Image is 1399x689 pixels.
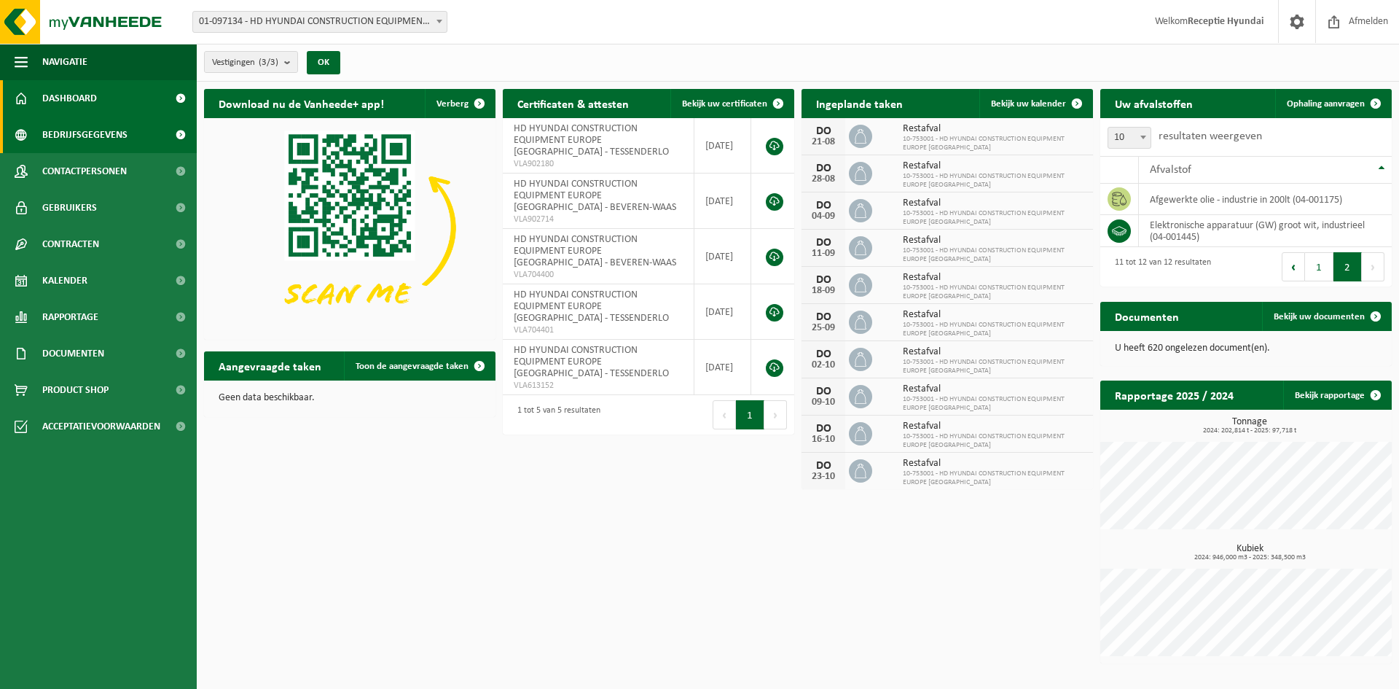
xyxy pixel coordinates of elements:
[903,309,1086,321] span: Restafval
[1108,427,1392,435] span: 2024: 202,814 t - 2025: 97,718 t
[1139,184,1392,215] td: afgewerkte olie - industrie in 200lt (04-001175)
[694,118,751,174] td: [DATE]
[514,158,683,170] span: VLA902180
[903,209,1086,227] span: 10-753001 - HD HYUNDAI CONSTRUCTION EQUIPMENT EUROPE [GEOGRAPHIC_DATA]
[436,99,469,109] span: Verberg
[903,421,1086,432] span: Restafval
[809,286,838,296] div: 18-09
[192,11,447,33] span: 01-097134 - HD HYUNDAI CONSTRUCTION EQUIPMENT EUROPE NV - TESSENDERLO
[903,346,1086,358] span: Restafval
[42,190,97,226] span: Gebruikers
[1287,99,1365,109] span: Ophaling aanvragen
[1108,417,1392,435] h3: Tonnage
[514,345,669,379] span: HD HYUNDAI CONSTRUCTION EQUIPMENT EUROPE [GEOGRAPHIC_DATA] - TESSENDERLO
[1283,381,1390,410] a: Bekijk rapportage
[1150,164,1191,176] span: Afvalstof
[259,58,278,67] count: (3/3)
[809,435,838,445] div: 16-10
[903,135,1086,152] span: 10-753001 - HD HYUNDAI CONSTRUCTION EQUIPMENT EUROPE [GEOGRAPHIC_DATA]
[42,372,109,408] span: Product Shop
[991,99,1066,109] span: Bekijk uw kalender
[809,323,838,333] div: 25-09
[1108,544,1392,561] h3: Kubiek
[764,400,787,429] button: Next
[1100,302,1194,330] h2: Documenten
[356,362,469,371] span: Toon de aangevraagde taken
[903,458,1086,470] span: Restafval
[219,393,481,403] p: Geen data beschikbaar.
[809,211,838,222] div: 04-09
[809,125,838,137] div: DO
[1159,131,1262,142] label: resultaten weergeven
[212,52,278,74] span: Vestigingen
[1100,381,1248,409] h2: Rapportage 2025 / 2024
[1108,251,1211,283] div: 11 tot 12 van 12 resultaten
[809,174,838,184] div: 28-08
[425,89,494,118] button: Verberg
[694,174,751,229] td: [DATE]
[514,269,683,281] span: VLA704400
[193,12,447,32] span: 01-097134 - HD HYUNDAI CONSTRUCTION EQUIPMENT EUROPE NV - TESSENDERLO
[809,386,838,397] div: DO
[514,289,669,324] span: HD HYUNDAI CONSTRUCTION EQUIPMENT EUROPE [GEOGRAPHIC_DATA] - TESSENDERLO
[1333,252,1362,281] button: 2
[694,284,751,340] td: [DATE]
[204,118,495,337] img: Download de VHEPlus App
[670,89,793,118] a: Bekijk uw certificaten
[204,89,399,117] h2: Download nu de Vanheede+ app!
[802,89,917,117] h2: Ingeplande taken
[42,117,128,153] span: Bedrijfsgegevens
[1262,302,1390,331] a: Bekijk uw documenten
[809,460,838,472] div: DO
[204,351,336,380] h2: Aangevraagde taken
[903,384,1086,395] span: Restafval
[514,380,683,392] span: VLA613152
[1139,215,1392,247] td: elektronische apparatuur (GW) groot wit, industrieel (04-001445)
[42,335,104,372] span: Documenten
[514,214,683,225] span: VLA902714
[809,249,838,259] div: 11-09
[503,89,643,117] h2: Certificaten & attesten
[694,340,751,395] td: [DATE]
[1100,89,1207,117] h2: Uw afvalstoffen
[694,229,751,284] td: [DATE]
[1282,252,1305,281] button: Previous
[809,397,838,408] div: 09-10
[903,123,1086,135] span: Restafval
[42,226,99,262] span: Contracten
[42,153,127,190] span: Contactpersonen
[42,80,97,117] span: Dashboard
[1108,128,1151,148] span: 10
[903,272,1086,284] span: Restafval
[42,262,87,299] span: Kalender
[514,234,676,268] span: HD HYUNDAI CONSTRUCTION EQUIPMENT EUROPE [GEOGRAPHIC_DATA] - BEVEREN-WAAS
[682,99,767,109] span: Bekijk uw certificaten
[903,246,1086,264] span: 10-753001 - HD HYUNDAI CONSTRUCTION EQUIPMENT EUROPE [GEOGRAPHIC_DATA]
[510,399,600,431] div: 1 tot 5 van 5 resultaten
[903,172,1086,190] span: 10-753001 - HD HYUNDAI CONSTRUCTION EQUIPMENT EUROPE [GEOGRAPHIC_DATA]
[1275,89,1390,118] a: Ophaling aanvragen
[809,349,838,360] div: DO
[903,321,1086,338] span: 10-753001 - HD HYUNDAI CONSTRUCTION EQUIPMENT EUROPE [GEOGRAPHIC_DATA]
[903,358,1086,375] span: 10-753001 - HD HYUNDAI CONSTRUCTION EQUIPMENT EUROPE [GEOGRAPHIC_DATA]
[1188,16,1263,27] strong: Receptie Hyundai
[1108,554,1392,561] span: 2024: 946,000 m3 - 2025: 348,500 m3
[903,198,1086,209] span: Restafval
[713,400,736,429] button: Previous
[1362,252,1384,281] button: Next
[204,51,298,73] button: Vestigingen(3/3)
[1305,252,1333,281] button: 1
[809,237,838,249] div: DO
[1108,127,1151,149] span: 10
[736,400,764,429] button: 1
[903,470,1086,487] span: 10-753001 - HD HYUNDAI CONSTRUCTION EQUIPMENT EUROPE [GEOGRAPHIC_DATA]
[42,44,87,80] span: Navigatie
[809,311,838,323] div: DO
[809,200,838,211] div: DO
[809,137,838,147] div: 21-08
[809,163,838,174] div: DO
[42,408,160,445] span: Acceptatievoorwaarden
[979,89,1092,118] a: Bekijk uw kalender
[42,299,98,335] span: Rapportage
[809,423,838,435] div: DO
